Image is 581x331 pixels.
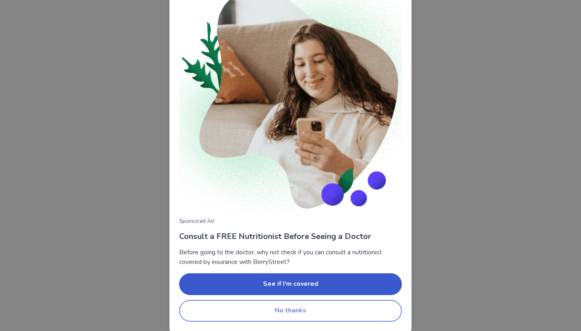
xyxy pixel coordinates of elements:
p: Consult a FREE Nutritionist Before Seeing a Doctor [179,230,402,243]
p: Before going to the doctor, why not check if you can consult a nutritionist covered by insurance ... [179,247,402,267]
p: Sponsored Ad [179,218,402,226]
button: No thanks [179,300,402,322]
button: See if I'm covered [179,273,402,295]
